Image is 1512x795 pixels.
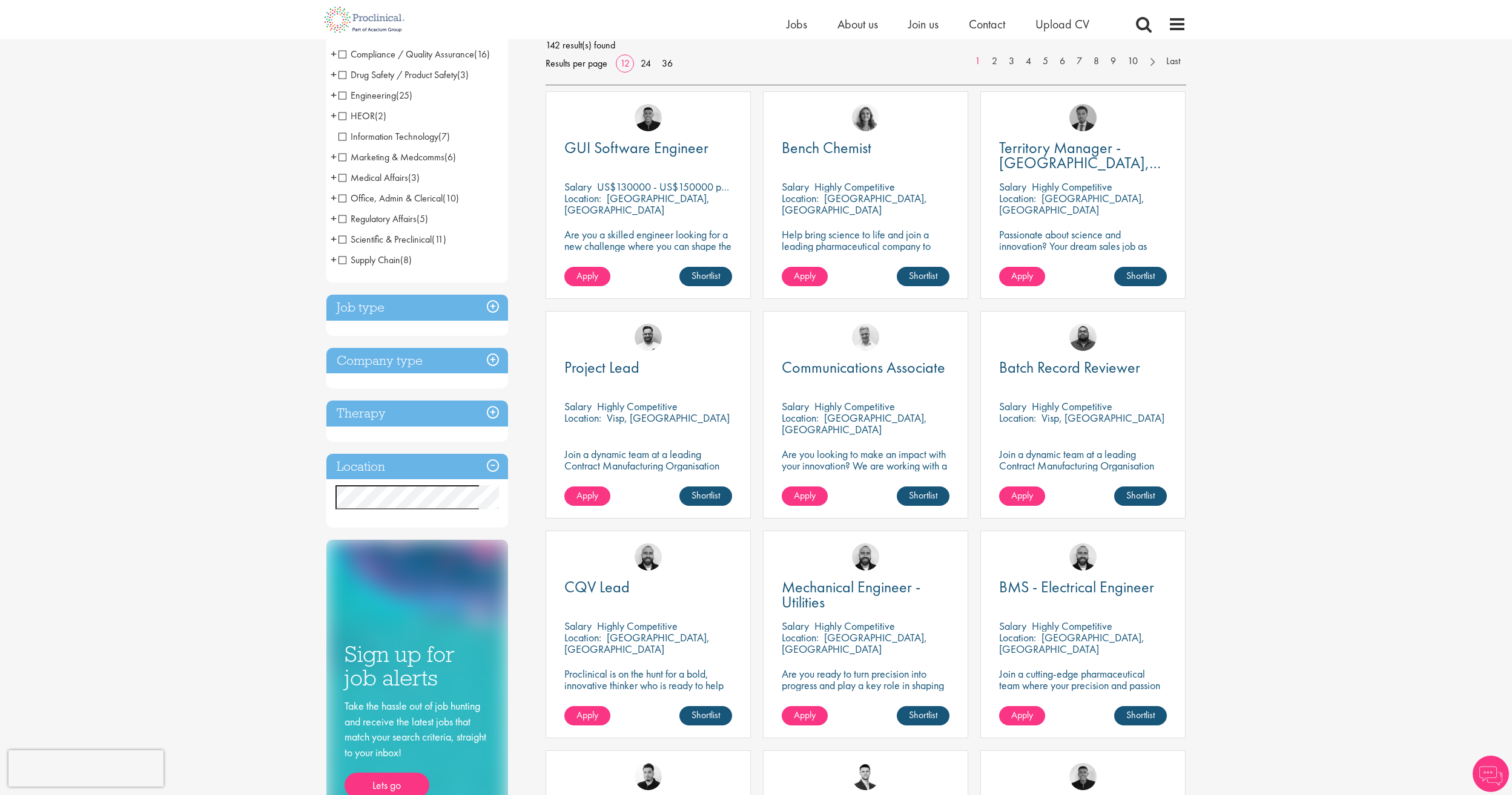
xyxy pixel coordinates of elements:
p: [GEOGRAPHIC_DATA], [GEOGRAPHIC_DATA] [564,630,710,656]
a: Shortlist [1114,706,1167,725]
a: Apply [999,486,1045,506]
p: Are you a skilled engineer looking for a new challenge where you can shape the future of healthca... [564,229,732,275]
span: + [331,250,337,269]
a: Apply [564,267,610,286]
a: Shortlist [679,706,732,725]
a: Shortlist [1114,486,1167,506]
img: Chatbot [1473,756,1509,792]
span: Results per page [546,54,607,73]
span: (3) [408,171,420,184]
a: Apply [782,267,828,286]
span: + [331,230,337,248]
span: (2) [375,110,386,122]
span: Salary [564,399,592,413]
span: Upload CV [1035,16,1089,32]
img: Joshua Bye [852,324,879,351]
a: 6 [1054,54,1071,68]
a: Apply [782,706,828,725]
a: 36 [658,57,677,70]
a: Ashley Bennett [1069,324,1097,351]
img: Jordan Kiely [1069,543,1097,571]
iframe: reCAPTCHA [8,750,163,787]
a: Shortlist [897,486,949,506]
span: Regulatory Affairs [338,212,428,225]
p: Join a dynamic team at a leading Contract Manufacturing Organisation and contribute to groundbrea... [999,448,1167,494]
a: GUI Software Engineer [564,140,732,155]
h3: Company type [326,348,508,374]
p: [GEOGRAPHIC_DATA], [GEOGRAPHIC_DATA] [782,630,927,656]
p: Highly Competitive [814,180,895,194]
a: Bench Chemist [782,140,949,155]
span: Salary [782,399,809,413]
span: Scientific & Preclinical [338,233,446,246]
h3: Sign up for job alerts [345,643,490,689]
p: Join a cutting-edge pharmaceutical team where your precision and passion for engineering will hel... [999,668,1167,714]
span: Location: [782,191,819,205]
p: Highly Competitive [597,619,678,633]
span: Drug Safety / Product Safety [338,68,469,81]
a: Apply [999,267,1045,286]
img: Anderson Maldonado [635,763,662,790]
a: About us [837,16,878,32]
span: Medical Affairs [338,171,408,184]
span: Apply [794,269,816,282]
span: Office, Admin & Clerical [338,192,443,204]
img: Christian Andersen [635,104,662,131]
span: Salary [999,619,1026,633]
a: Jordan Kiely [635,543,662,571]
span: Location: [782,411,819,425]
span: Batch Record Reviewer [999,357,1140,378]
h3: Job type [326,295,508,321]
span: + [331,65,337,83]
span: (11) [432,233,446,246]
span: Apply [1011,489,1033,502]
span: Supply Chain [338,254,400,266]
span: Salary [999,180,1026,194]
img: Joshua Godden [852,763,879,790]
p: Passionate about science and innovation? Your dream sales job as Territory Manager awaits! [999,229,1167,263]
span: Apply [576,489,598,502]
span: Apply [576,708,598,721]
span: + [331,45,337,63]
span: Information Technology [338,130,438,143]
span: Salary [564,619,592,633]
span: Jobs [787,16,807,32]
h3: Location [326,454,508,480]
span: Regulatory Affairs [338,212,417,225]
a: Emile De Beer [635,324,662,351]
span: Location: [564,630,601,644]
a: Apply [782,486,828,506]
span: Communications Associate [782,357,945,378]
span: (3) [457,68,469,81]
p: Join a dynamic team at a leading Contract Manufacturing Organisation (CMO) and contribute to grou... [564,448,732,506]
p: Highly Competitive [814,399,895,413]
span: + [331,86,337,104]
p: Are you ready to turn precision into progress and play a key role in shaping the future of pharma... [782,668,949,702]
span: (25) [396,89,412,102]
p: US$130000 - US$150000 per annum [597,180,759,194]
a: Christian Andersen [1069,763,1097,790]
a: 4 [1020,54,1037,68]
a: Last [1160,54,1186,68]
a: Apply [999,706,1045,725]
a: 8 [1088,54,1105,68]
span: Apply [794,489,816,502]
a: 1 [969,54,986,68]
span: (16) [474,48,490,61]
span: Mechanical Engineer - Utilities [782,577,920,612]
span: Apply [1011,708,1033,721]
span: Engineering [338,89,412,102]
span: CQV Lead [564,577,630,597]
span: HEOR [338,110,386,122]
p: Proclinical is on the hunt for a bold, innovative thinker who is ready to help push the boundarie... [564,668,732,714]
p: Are you looking to make an impact with your innovation? We are working with a well-established ph... [782,448,949,517]
a: Shortlist [897,267,949,286]
a: 2 [986,54,1003,68]
a: Contact [969,16,1005,32]
span: Compliance / Quality Assurance [338,48,490,61]
span: HEOR [338,110,375,122]
a: Jordan Kiely [852,543,879,571]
